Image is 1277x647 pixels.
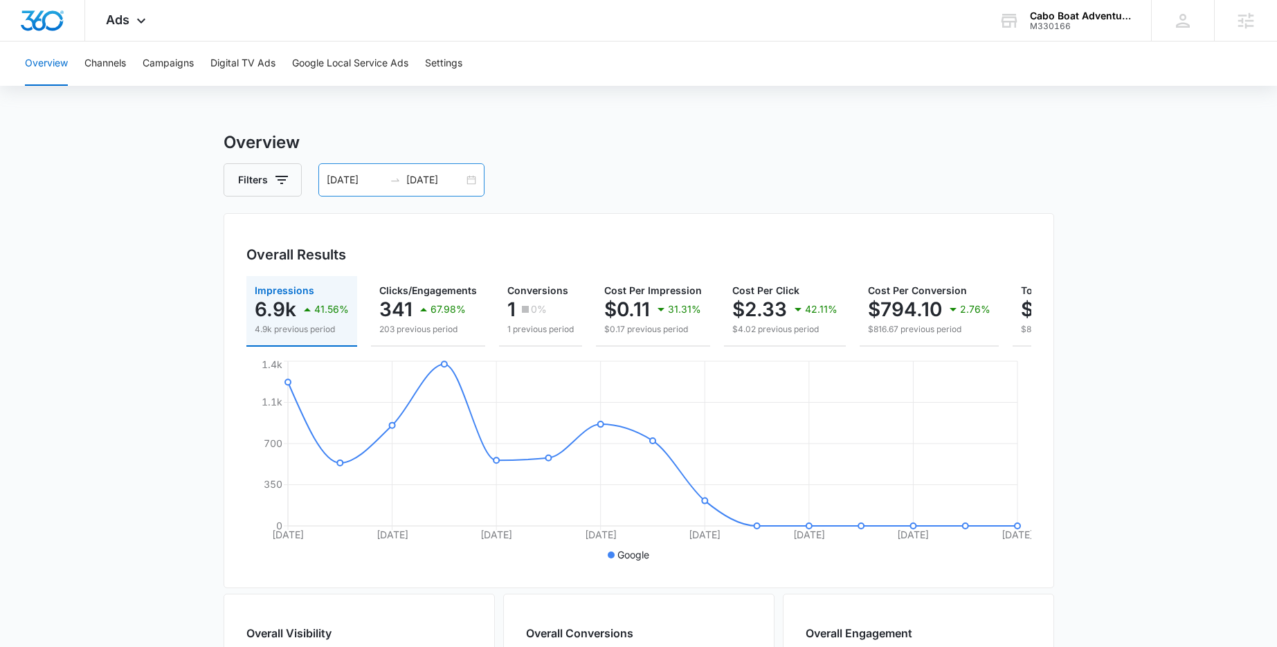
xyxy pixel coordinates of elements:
div: Domain: [DOMAIN_NAME] [36,36,152,47]
p: 4.9k previous period [255,323,349,336]
button: Settings [425,42,462,86]
button: Digital TV Ads [210,42,275,86]
tspan: 350 [264,478,282,490]
input: Start date [327,172,384,188]
tspan: [DATE] [584,529,616,540]
div: v 4.0.25 [39,22,68,33]
tspan: [DATE] [376,529,408,540]
span: Conversions [507,284,568,296]
h3: Overall Results [246,244,346,265]
tspan: 700 [264,437,282,449]
p: 0% [531,304,547,314]
tspan: [DATE] [793,529,824,540]
span: swap-right [390,174,401,185]
div: Keywords by Traffic [153,82,233,91]
button: Campaigns [143,42,194,86]
tspan: 1.1k [262,396,282,408]
span: Ads [106,12,129,27]
div: account id [1030,21,1131,31]
tspan: 1.4k [262,358,282,370]
tspan: 0 [276,520,282,531]
div: Domain Overview [53,82,124,91]
span: Total Spend [1021,284,1078,296]
p: $816.67 previous period [1021,323,1143,336]
p: $816.67 previous period [868,323,990,336]
p: $4.02 previous period [732,323,837,336]
p: 67.98% [431,304,466,314]
span: Cost Per Conversion [868,284,967,296]
p: $794.10 [1021,298,1095,320]
p: $794.10 [868,298,942,320]
p: $2.33 [732,298,787,320]
p: 1 [507,298,516,320]
p: $0.17 previous period [604,323,702,336]
p: 2.76% [960,304,990,314]
p: 41.56% [314,304,349,314]
h2: Overall Conversions [526,625,633,641]
img: logo_orange.svg [22,22,33,33]
img: tab_keywords_by_traffic_grey.svg [138,80,149,91]
h3: Overview [224,130,1054,155]
img: website_grey.svg [22,36,33,47]
span: to [390,174,401,185]
tspan: [DATE] [480,529,512,540]
span: Cost Per Click [732,284,799,296]
tspan: [DATE] [1002,529,1033,540]
tspan: [DATE] [897,529,929,540]
span: Cost Per Impression [604,284,702,296]
p: 1 previous period [507,323,574,336]
p: 203 previous period [379,323,477,336]
button: Filters [224,163,302,197]
span: Impressions [255,284,314,296]
h2: Overall Engagement [806,625,912,641]
img: tab_domain_overview_orange.svg [37,80,48,91]
div: account name [1030,10,1131,21]
input: End date [406,172,464,188]
p: 31.31% [668,304,701,314]
tspan: [DATE] [272,529,304,540]
p: $0.11 [604,298,650,320]
p: 6.9k [255,298,296,320]
button: Overview [25,42,68,86]
tspan: [DATE] [689,529,721,540]
button: Google Local Service Ads [292,42,408,86]
h2: Overall Visibility [246,625,357,641]
p: Google [617,547,649,562]
p: 341 [379,298,413,320]
p: 42.11% [805,304,837,314]
span: Clicks/Engagements [379,284,477,296]
button: Channels [84,42,126,86]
